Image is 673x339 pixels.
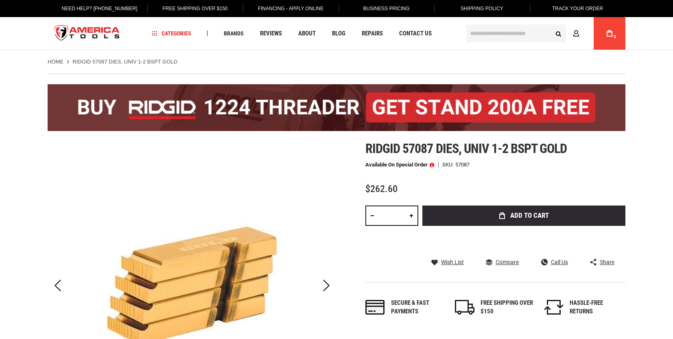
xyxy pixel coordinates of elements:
[48,58,63,66] a: Home
[570,299,623,316] div: HASSLE-FREE RETURNS
[602,17,617,50] a: 0
[481,299,533,316] div: FREE SHIPPING OVER $150
[298,31,316,37] span: About
[220,28,247,39] a: Brands
[365,162,434,168] p: Available on Special Order
[365,141,567,156] span: Ridgid 57087 dies, univ 1-2 bspt gold
[152,31,191,36] span: Categories
[422,206,625,226] button: Add to Cart
[358,28,387,39] a: Repairs
[614,35,616,39] span: 0
[544,300,564,315] img: returns
[149,28,195,39] a: Categories
[256,28,286,39] a: Reviews
[362,31,383,37] span: Repairs
[510,212,549,219] span: Add to Cart
[72,59,177,65] strong: RIDGID 57087 DIES, UNIV 1-2 BSPT GOLD
[442,162,455,167] strong: SKU
[455,162,470,167] div: 57087
[496,259,519,265] span: Compare
[224,31,244,36] span: Brands
[260,31,282,37] span: Reviews
[541,258,568,266] a: Call Us
[328,28,349,39] a: Blog
[295,28,319,39] a: About
[486,258,519,266] a: Compare
[455,300,474,315] img: shipping
[461,6,503,11] span: Shipping Policy
[600,259,614,265] span: Share
[365,300,385,315] img: payments
[551,26,566,41] button: Search
[551,259,568,265] span: Call Us
[391,299,444,316] div: Secure & fast payments
[48,84,625,131] img: BOGO: Buy the RIDGID® 1224 Threader (26092), get the 92467 200A Stand FREE!
[431,258,464,266] a: Wish List
[441,259,464,265] span: Wish List
[365,183,398,195] span: $262.60
[332,31,345,37] span: Blog
[48,18,127,49] img: America Tools
[399,31,432,37] span: Contact Us
[48,18,127,49] a: store logo
[395,28,435,39] a: Contact Us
